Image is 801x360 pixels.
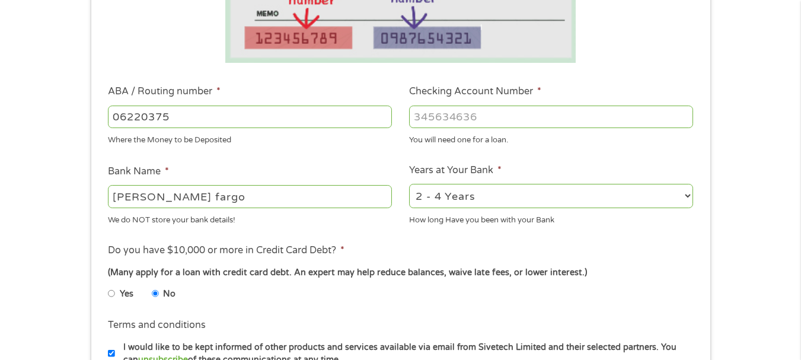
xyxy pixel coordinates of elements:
[163,288,175,301] label: No
[120,288,133,301] label: Yes
[108,165,169,178] label: Bank Name
[108,244,344,257] label: Do you have $10,000 or more in Credit Card Debt?
[409,85,541,98] label: Checking Account Number
[108,319,206,332] label: Terms and conditions
[108,130,392,146] div: Where the Money to be Deposited
[108,266,693,279] div: (Many apply for a loan with credit card debt. An expert may help reduce balances, waive late fees...
[108,106,392,128] input: 263177916
[409,106,693,128] input: 345634636
[409,210,693,226] div: How long Have you been with your Bank
[409,164,502,177] label: Years at Your Bank
[108,210,392,226] div: We do NOT store your bank details!
[409,130,693,146] div: You will need one for a loan.
[108,85,221,98] label: ABA / Routing number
